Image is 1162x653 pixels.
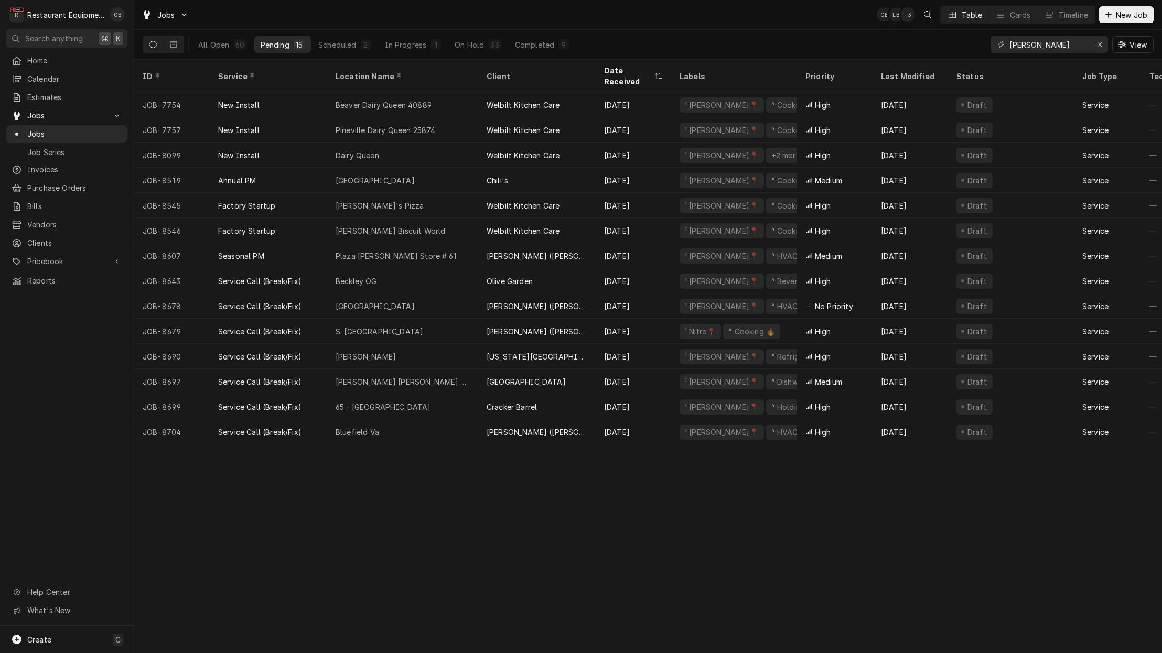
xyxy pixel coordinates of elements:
span: Vendors [27,219,122,230]
span: Medium [815,251,842,262]
span: K [116,33,121,44]
div: ⁴ Cooking 🔥 [770,125,819,136]
div: Status [956,71,1063,82]
div: [DATE] [873,268,948,293]
div: [DATE] [596,92,671,117]
div: On Hold [455,39,484,50]
div: JOB-8545 [134,193,210,218]
button: Open search [919,6,936,23]
span: No Priority [815,301,853,312]
div: [DATE] [596,117,671,143]
span: Help Center [27,586,121,597]
a: Go to Help Center [6,583,127,601]
div: ¹ [PERSON_NAME]📍 [684,175,760,186]
div: Bluefield Va [336,427,379,438]
div: [DATE] [596,268,671,293]
div: Gary Beaver's Avatar [877,7,891,22]
div: Cards [1010,9,1031,20]
a: Job Series [6,144,127,161]
div: JOB-8678 [134,293,210,319]
div: Welbilt Kitchen Care [487,200,560,211]
div: Service [1082,301,1109,312]
div: [PERSON_NAME] ([PERSON_NAME]) [487,326,587,337]
div: ¹ [PERSON_NAME]📍 [684,301,760,312]
span: Search anything [25,33,83,44]
div: Draft [966,251,988,262]
div: ID [143,71,199,82]
div: Service [1082,225,1109,236]
div: [DATE] [596,344,671,369]
div: 1 [433,39,439,50]
button: Search anything⌘K [6,29,127,48]
div: ⁴ Cooking 🔥 [727,326,776,337]
div: Plaza [PERSON_NAME] Store # 61 [336,251,456,262]
div: Draft [966,427,988,438]
div: JOB-8643 [134,268,210,293]
div: [DATE] [873,369,948,394]
div: All Open [198,39,229,50]
div: Draft [966,100,988,111]
div: Draft [966,225,988,236]
div: JOB-8607 [134,243,210,268]
div: [PERSON_NAME] ([PERSON_NAME]) [487,427,587,438]
div: 9 [561,39,567,50]
div: Service [1082,276,1109,287]
div: ⁴ Holding & Warming ♨️ [770,401,857,412]
div: ⁴ Cooking 🔥 [770,200,819,211]
div: [DATE] [596,243,671,268]
span: New Job [1114,9,1149,20]
div: Service Call (Break/Fix) [218,376,302,387]
div: Draft [966,125,988,136]
div: [US_STATE][GEOGRAPHIC_DATA] [487,351,587,362]
div: [DATE] [596,319,671,344]
a: Clients [6,234,127,252]
div: [GEOGRAPHIC_DATA] [336,301,415,312]
span: What's New [27,605,121,616]
span: Clients [27,237,122,248]
span: High [815,225,831,236]
div: JOB-8519 [134,168,210,193]
div: Restaurant Equipment Diagnostics's Avatar [9,7,24,22]
div: [DATE] [596,218,671,243]
div: JOB-8099 [134,143,210,168]
div: GB [110,7,125,22]
span: Jobs [157,9,175,20]
div: Service [218,71,317,82]
div: [DATE] [873,117,948,143]
div: Service Call (Break/Fix) [218,301,302,312]
div: Service Call (Break/Fix) [218,351,302,362]
span: High [815,351,831,362]
span: Jobs [27,110,106,121]
span: High [815,200,831,211]
div: [DATE] [596,293,671,319]
span: Medium [815,376,842,387]
div: [DATE] [873,293,948,319]
div: Service [1082,326,1109,337]
div: 33 [490,39,499,50]
div: JOB-8699 [134,394,210,419]
button: View [1112,36,1154,53]
div: [DATE] [873,243,948,268]
div: GB [877,7,891,22]
div: Scheduled [318,39,356,50]
div: ⁴ Refrigeration ❄️ [770,351,837,362]
div: [DATE] [596,143,671,168]
div: Service [1082,401,1109,412]
span: Estimates [27,92,122,103]
div: Draft [966,376,988,387]
div: [DATE] [596,369,671,394]
div: ¹ [PERSON_NAME]📍 [684,125,760,136]
div: Draft [966,326,988,337]
a: Invoices [6,161,127,178]
div: 2 [363,39,369,50]
div: JOB-8546 [134,218,210,243]
div: ¹ Nitro📍 [684,326,717,337]
div: Last Modified [881,71,938,82]
div: Draft [966,276,988,287]
div: Draft [966,175,988,186]
div: Job Type [1082,71,1133,82]
div: [PERSON_NAME] Biscuit World [336,225,445,236]
div: R [9,7,24,22]
div: +2 more [770,150,801,161]
a: Go to What's New [6,602,127,619]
